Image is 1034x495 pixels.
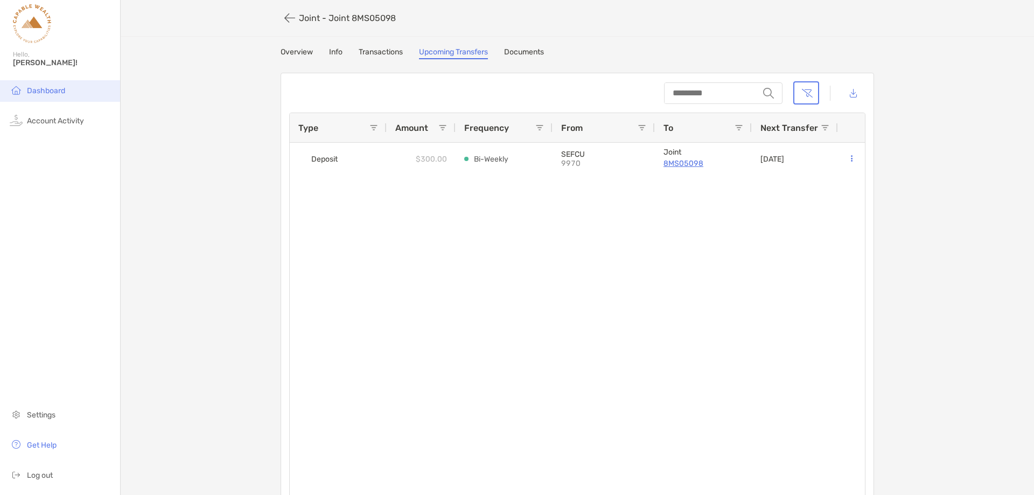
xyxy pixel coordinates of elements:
span: Get Help [27,441,57,450]
p: Joint - Joint 8MS05098 [299,13,396,23]
span: Dashboard [27,86,65,95]
a: Upcoming Transfers [419,47,488,59]
span: Type [298,123,318,133]
a: Info [329,47,343,59]
button: Clear filters [793,81,819,104]
a: Documents [504,47,544,59]
span: To [663,123,673,133]
img: Zoe Logo [13,4,51,43]
p: SEFCU [561,150,646,159]
span: From [561,123,583,133]
span: Frequency [464,123,509,133]
span: Next Transfer [760,123,818,133]
a: 8MS05098 [663,157,743,170]
img: settings icon [10,408,23,421]
p: Joint [663,148,743,157]
p: [DATE] [760,152,784,166]
img: input icon [763,88,774,99]
span: Log out [27,471,53,480]
img: get-help icon [10,438,23,451]
div: $300.00 [387,143,456,175]
span: Settings [27,410,55,420]
img: household icon [10,83,23,96]
img: activity icon [10,114,23,127]
a: Overview [281,47,313,59]
p: Bi-Weekly [474,152,508,166]
span: Amount [395,123,428,133]
a: Transactions [359,47,403,59]
span: [PERSON_NAME]! [13,58,114,67]
img: logout icon [10,468,23,481]
span: Account Activity [27,116,84,126]
span: Deposit [311,150,338,168]
p: 9970 [561,159,637,168]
